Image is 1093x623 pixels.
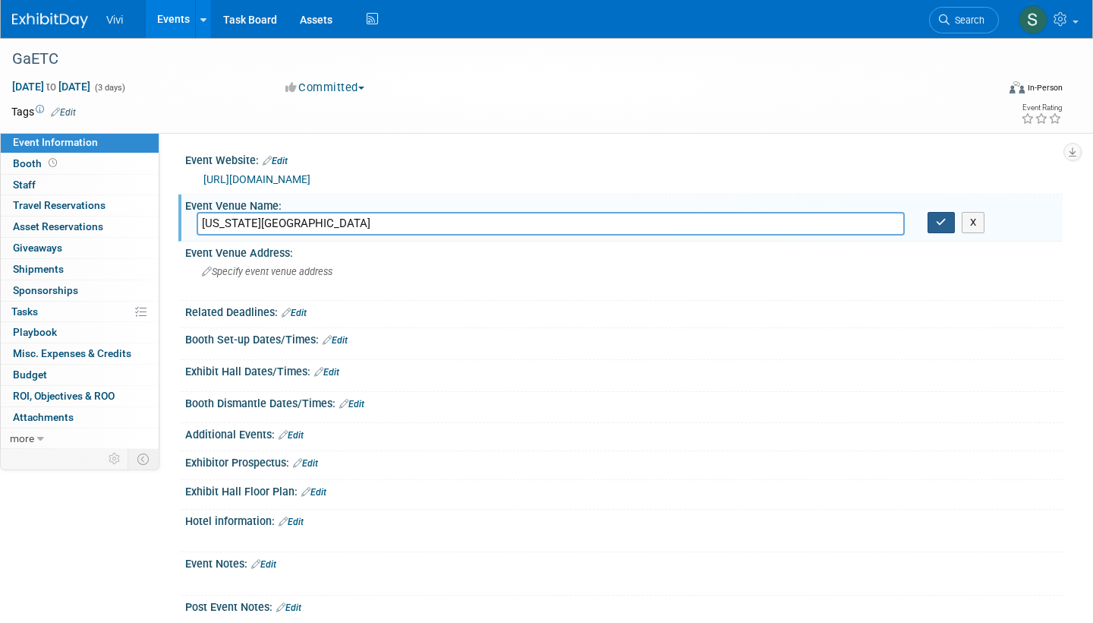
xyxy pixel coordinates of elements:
[280,80,370,96] button: Committed
[11,305,38,318] span: Tasks
[1,407,159,428] a: Attachments
[1,195,159,216] a: Travel Reservations
[202,266,332,277] span: Specify event venue address
[13,411,74,423] span: Attachments
[1021,104,1062,112] div: Event Rating
[323,335,348,346] a: Edit
[1,280,159,301] a: Sponsorships
[13,263,64,275] span: Shipments
[13,136,98,148] span: Event Information
[7,46,973,73] div: GaETC
[1019,5,1047,34] img: Sara Membreno
[185,360,1063,380] div: Exhibit Hall Dates/Times:
[263,156,288,166] a: Edit
[279,517,304,527] a: Edit
[185,451,1063,471] div: Exhibitor Prospectus:
[185,301,1063,321] div: Related Deadlines:
[185,328,1063,348] div: Booth Set-up Dates/Times:
[128,449,159,469] td: Toggle Event Tabs
[106,14,123,26] span: Vivi
[185,423,1063,443] div: Additional Events:
[13,390,115,402] span: ROI, Objectives & ROO
[1,302,159,322] a: Tasks
[1027,82,1063,93] div: In-Person
[1,238,159,258] a: Giveaways
[11,104,76,119] td: Tags
[51,107,76,118] a: Edit
[44,81,58,93] span: to
[1,322,159,343] a: Playbook
[13,326,57,338] span: Playbook
[314,367,339,378] a: Edit
[1,365,159,385] a: Budget
[185,392,1063,412] div: Booth Dismantle Dates/Times:
[13,220,103,232] span: Asset Reservations
[13,284,78,296] span: Sponsorships
[1,343,159,364] a: Misc. Expenses & Credits
[185,194,1063,213] div: Event Venue Name:
[185,480,1063,500] div: Exhibit Hall Floor Plan:
[1,175,159,195] a: Staff
[13,347,131,359] span: Misc. Expenses & Credits
[185,510,1063,530] div: Hotel information:
[1,132,159,153] a: Event Information
[1,217,159,237] a: Asset Reservations
[282,308,307,318] a: Edit
[10,432,34,444] span: more
[279,430,304,441] a: Edit
[293,458,318,469] a: Edit
[929,7,999,33] a: Search
[46,157,60,169] span: Booth not reserved yet
[276,602,301,613] a: Edit
[13,242,62,254] span: Giveaways
[185,149,1063,169] div: Event Website:
[11,80,91,93] span: [DATE] [DATE]
[251,559,276,570] a: Edit
[102,449,128,469] td: Personalize Event Tab Strip
[1,429,159,449] a: more
[950,14,984,26] span: Search
[962,212,985,233] button: X
[1010,81,1025,93] img: Format-Inperson.png
[301,487,326,498] a: Edit
[1,153,159,174] a: Booth
[1,386,159,406] a: ROI, Objectives & ROO
[13,179,36,191] span: Staff
[185,596,1063,615] div: Post Event Notes:
[12,13,88,28] img: ExhibitDay
[185,242,1063,261] div: Event Venue Address:
[93,83,125,93] span: (3 days)
[203,173,310,185] a: [URL][DOMAIN_NAME]
[339,399,364,410] a: Edit
[1,259,159,280] a: Shipments
[185,552,1063,572] div: Event Notes:
[13,368,47,381] span: Budget
[13,199,106,211] span: Travel Reservations
[13,157,60,169] span: Booth
[906,79,1063,102] div: Event Format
